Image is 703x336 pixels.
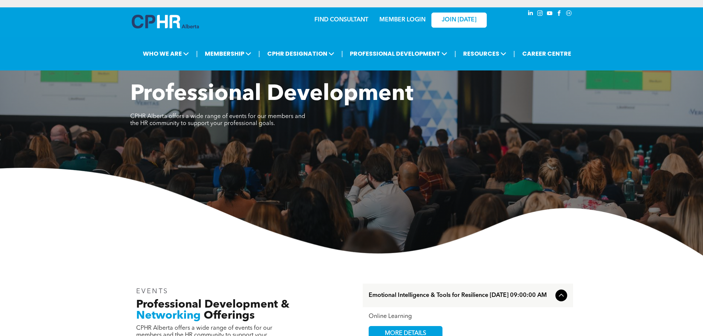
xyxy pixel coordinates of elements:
[136,310,201,321] span: Networking
[136,299,289,310] span: Professional Development &
[132,15,199,28] img: A blue and white logo for cp alberta
[204,310,255,321] span: Offerings
[348,47,449,60] span: PROFESSIONAL DEVELOPMENT
[341,46,343,61] li: |
[141,47,191,60] span: WHO WE ARE
[527,9,535,19] a: linkedin
[369,292,552,299] span: Emotional Intelligence & Tools for Resilience [DATE] 09:00:00 AM
[565,9,573,19] a: Social network
[130,114,305,127] span: CPHR Alberta offers a wide range of events for our members and the HR community to support your p...
[520,47,573,60] a: CAREER CENTRE
[196,46,198,61] li: |
[536,9,544,19] a: instagram
[454,46,456,61] li: |
[431,13,487,28] a: JOIN [DATE]
[379,17,425,23] a: MEMBER LOGIN
[314,17,368,23] a: FIND CONSULTANT
[555,9,564,19] a: facebook
[258,46,260,61] li: |
[546,9,554,19] a: youtube
[136,288,169,295] span: EVENTS
[369,313,567,320] div: Online Learning
[442,17,476,24] span: JOIN [DATE]
[265,47,337,60] span: CPHR DESIGNATION
[513,46,515,61] li: |
[130,83,413,105] span: Professional Development
[461,47,509,60] span: RESOURCES
[203,47,254,60] span: MEMBERSHIP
